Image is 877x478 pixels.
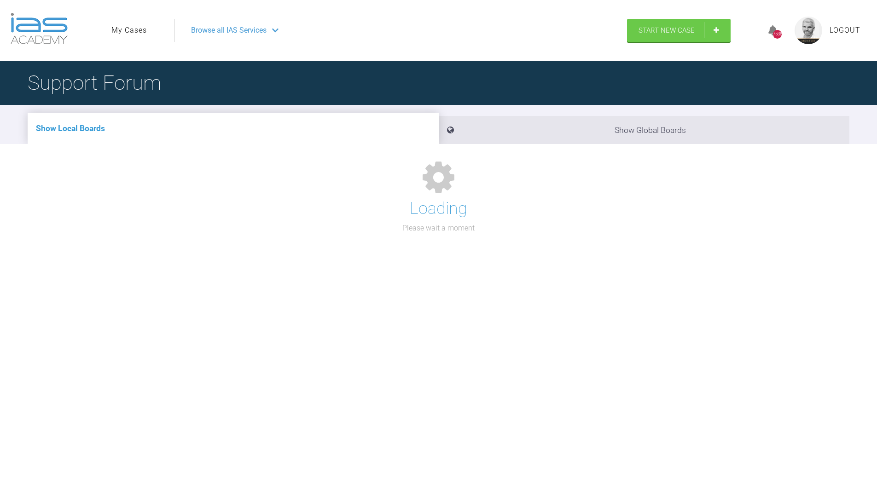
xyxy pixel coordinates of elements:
img: profile.png [795,17,822,44]
li: Show Global Boards [439,116,850,144]
p: Please wait a moment [402,222,475,234]
span: Browse all IAS Services [191,24,267,36]
a: Logout [830,24,860,36]
h1: Loading [410,196,467,222]
li: Show Local Boards [28,113,439,144]
img: logo-light.3e3ef733.png [11,13,68,44]
a: My Cases [111,24,147,36]
div: 7536 [773,30,782,39]
span: Start New Case [639,26,695,35]
h1: Support Forum [28,67,161,99]
a: Start New Case [627,19,731,42]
